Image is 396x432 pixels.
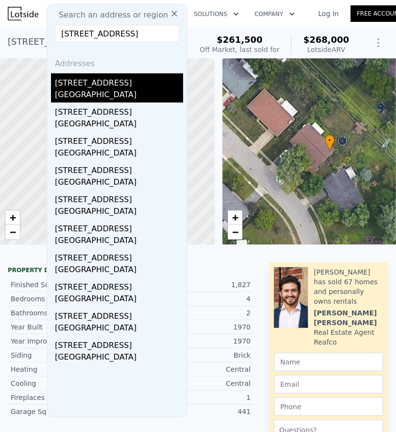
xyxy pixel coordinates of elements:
div: [STREET_ADDRESS] [55,132,183,147]
div: Bathrooms [11,308,131,318]
input: Enter an address, city, region, neighborhood or zip code [55,25,179,42]
div: [STREET_ADDRESS] [55,336,183,351]
span: − [232,226,238,238]
div: [PERSON_NAME] has sold 67 homes and personally owns rentals [314,267,383,306]
div: [STREET_ADDRESS] , [GEOGRAPHIC_DATA] , OH 45322 [8,35,184,49]
div: Property details [8,266,254,274]
div: [GEOGRAPHIC_DATA] [55,206,183,219]
input: Phone [274,397,383,416]
a: Zoom in [228,210,242,225]
div: 1,827 [131,280,251,290]
span: Search an address or region [51,9,168,21]
div: [GEOGRAPHIC_DATA] [55,322,183,336]
div: • [325,135,335,152]
div: [STREET_ADDRESS] [55,161,183,176]
span: $268,000 [303,35,349,45]
div: Siding [11,350,131,360]
button: Solutions [186,5,247,23]
div: Year Improved [11,336,131,346]
div: [GEOGRAPHIC_DATA] [55,293,183,307]
div: 4 [131,294,251,304]
a: Zoom out [5,225,20,240]
div: [GEOGRAPHIC_DATA] [55,176,183,190]
span: • [325,136,335,145]
div: 441 [131,407,251,416]
div: [STREET_ADDRESS] [55,248,183,264]
input: Name [274,353,383,371]
button: Company [247,5,303,23]
div: [STREET_ADDRESS] [55,277,183,293]
div: [STREET_ADDRESS] [55,103,183,118]
div: Heating [11,364,131,374]
span: + [10,211,16,224]
span: − [10,226,16,238]
div: [STREET_ADDRESS] [55,73,183,89]
span: $261,500 [217,35,263,45]
div: Off Market, last sold for [200,45,279,54]
div: 1970 [131,336,251,346]
div: Real Estate Agent [314,328,375,337]
div: Reafco [314,337,337,347]
a: Zoom out [228,225,242,240]
div: Bedrooms [11,294,131,304]
div: [GEOGRAPHIC_DATA] [55,89,183,103]
div: [STREET_ADDRESS] [55,307,183,322]
div: Cooling [11,379,131,388]
img: Lotside [8,7,38,20]
div: Addresses [51,50,183,73]
div: [GEOGRAPHIC_DATA] [55,147,183,161]
div: 2 [131,308,251,318]
a: Log In [307,9,350,18]
div: Year Built [11,322,131,332]
div: [GEOGRAPHIC_DATA] [55,118,183,132]
button: Show Options [369,33,388,52]
div: [PERSON_NAME] [PERSON_NAME] [314,308,383,328]
div: [STREET_ADDRESS] [55,190,183,206]
div: Garage Sqft [11,407,131,416]
div: [STREET_ADDRESS] [55,219,183,235]
span: + [232,211,238,224]
div: Central [131,364,251,374]
div: 1 [131,393,251,402]
div: [GEOGRAPHIC_DATA] [55,235,183,248]
div: Central [131,379,251,388]
a: Zoom in [5,210,20,225]
div: Finished Sqft [11,280,131,290]
div: Brick [131,350,251,360]
div: Fireplaces [11,393,131,402]
div: [GEOGRAPHIC_DATA] [55,264,183,277]
div: [GEOGRAPHIC_DATA] [55,351,183,365]
div: 1970 [131,322,251,332]
div: Lotside ARV [303,45,349,54]
input: Email [274,375,383,394]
